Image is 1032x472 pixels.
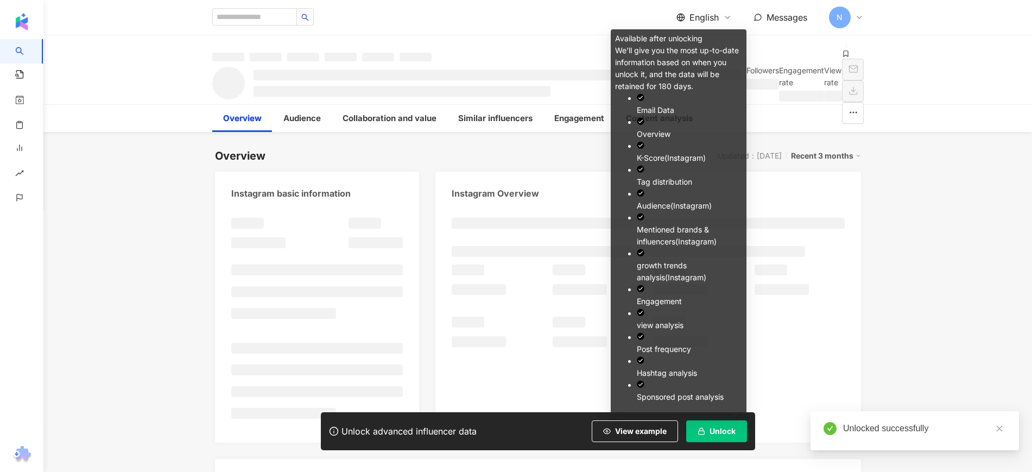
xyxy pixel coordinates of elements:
[283,112,321,125] div: Audience
[767,12,807,23] span: Messages
[15,39,54,65] a: search
[843,422,1006,435] div: Unlocked successfully
[615,427,667,436] span: View example
[996,425,1003,432] span: close
[13,13,30,30] img: logo icon
[554,112,604,125] div: Engagement
[215,148,265,163] div: Overview
[15,162,24,187] span: rise
[223,112,262,125] div: Overview
[837,11,843,23] span: N
[746,65,779,77] div: Followers
[592,420,678,442] button: View example
[686,420,747,442] button: Unlock
[341,426,477,437] div: Unlock advanced influencer data
[301,14,309,21] span: search
[689,11,719,23] span: English
[231,187,351,199] div: Instagram basic information
[791,149,861,163] div: Recent 3 months
[824,422,837,435] span: check-circle
[458,112,533,125] div: Similar influencers
[626,112,693,125] div: Content analysis
[710,427,736,436] span: Unlock
[452,187,539,199] div: Instagram Overview
[824,65,842,89] div: View rate
[11,446,33,463] img: chrome extension
[718,152,782,160] div: Updated：[DATE]
[779,65,824,89] div: Engagement rate
[343,112,436,125] div: Collaboration and value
